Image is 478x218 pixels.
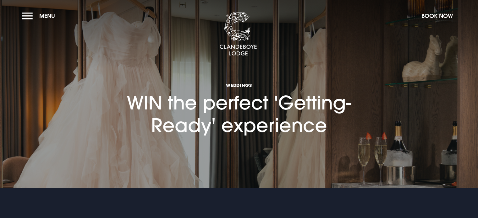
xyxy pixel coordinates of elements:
span: Menu [39,12,55,19]
img: Clandeboye Lodge [219,12,257,56]
span: Weddings [113,82,365,88]
h1: WIN the perfect 'Getting-Ready' experience [113,55,365,136]
button: Book Now [418,9,456,23]
button: Menu [22,9,58,23]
